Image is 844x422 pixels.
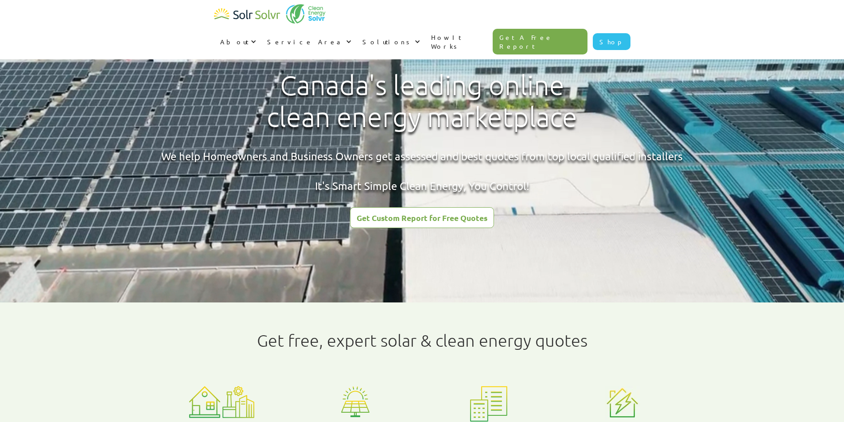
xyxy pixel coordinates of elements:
div: Solutions [362,37,412,46]
div: Service Area [267,37,344,46]
a: Get Custom Report for Free Quotes [350,207,494,228]
h1: Canada's leading online clean energy marketplace [259,70,585,133]
a: How It Works [425,24,493,59]
h1: Get free, expert solar & clean energy quotes [257,331,587,350]
div: About [220,37,249,46]
div: We help Homeowners and Business Owners get assessed and best quotes from top local qualified inst... [161,149,683,194]
a: Get A Free Report [493,29,587,54]
a: Shop [593,33,630,50]
div: Service Area [261,28,356,55]
div: Solutions [356,28,425,55]
div: About [214,28,261,55]
div: Get Custom Report for Free Quotes [357,214,487,222]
